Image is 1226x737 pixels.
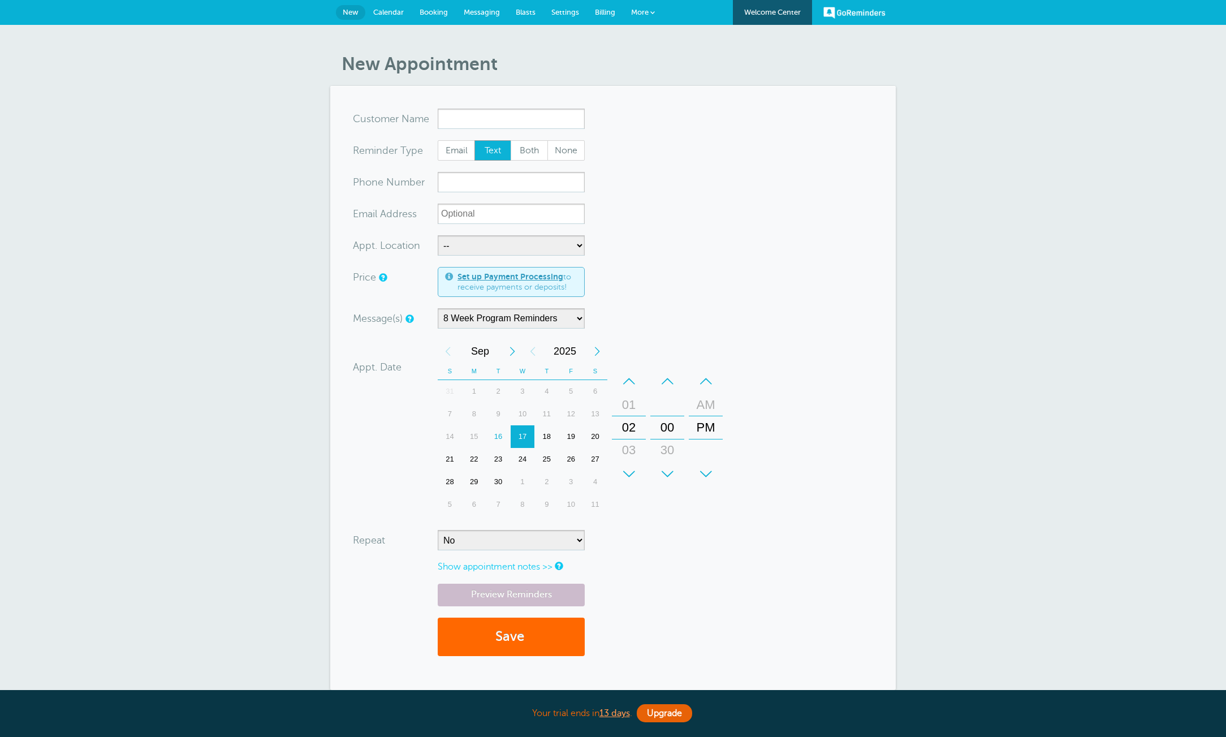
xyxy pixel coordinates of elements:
[615,394,642,416] div: 01
[511,448,535,471] div: Wednesday, September 24
[486,471,511,493] div: Tuesday, September 30
[559,363,583,380] th: F
[438,141,474,160] span: Email
[438,380,462,403] div: 31
[534,493,559,516] div: 9
[650,370,684,485] div: Minutes
[547,140,585,161] label: None
[486,471,511,493] div: 30
[353,313,403,324] label: Message(s)
[511,140,548,161] label: Both
[559,471,583,493] div: Friday, October 3
[559,448,583,471] div: 26
[486,403,511,425] div: 9
[353,145,423,156] label: Reminder Type
[559,403,583,425] div: 12
[692,394,719,416] div: AM
[534,448,559,471] div: 25
[692,416,719,439] div: PM
[615,439,642,462] div: 03
[353,535,385,545] label: Repeat
[583,471,607,493] div: Saturday, October 4
[343,8,359,16] span: New
[486,363,511,380] th: T
[534,471,559,493] div: Thursday, October 2
[612,370,646,485] div: Hours
[438,204,585,224] input: Optional
[457,272,577,292] span: to receive payments or deposits!
[583,380,607,403] div: Saturday, September 6
[511,493,535,516] div: Wednesday, October 8
[438,380,462,403] div: Sunday, August 31
[353,114,371,124] span: Cus
[486,380,511,403] div: 2
[534,448,559,471] div: Thursday, September 25
[615,462,642,484] div: 04
[583,425,607,448] div: Saturday, September 20
[438,448,462,471] div: Sunday, September 21
[438,493,462,516] div: 5
[438,448,462,471] div: 21
[583,403,607,425] div: 13
[583,403,607,425] div: Saturday, September 13
[654,439,681,462] div: 30
[464,8,500,16] span: Messaging
[559,403,583,425] div: Friday, September 12
[486,493,511,516] div: 7
[379,274,386,281] a: An optional price for the appointment. If you set a price, you can include a payment link in your...
[583,448,607,471] div: 27
[486,448,511,471] div: 23
[559,493,583,516] div: 10
[595,8,615,16] span: Billing
[420,8,448,16] span: Booking
[486,380,511,403] div: Tuesday, September 2
[583,471,607,493] div: 4
[438,562,552,572] a: Show appointment notes >>
[438,403,462,425] div: 7
[462,471,486,493] div: 29
[583,493,607,516] div: Saturday, October 11
[654,416,681,439] div: 00
[438,140,475,161] label: Email
[583,493,607,516] div: 11
[486,403,511,425] div: Tuesday, September 9
[534,493,559,516] div: Thursday, October 9
[511,471,535,493] div: 1
[405,315,412,322] a: Simple templates and custom messages will use the reminder schedule set under Settings > Reminder...
[583,380,607,403] div: 6
[353,362,402,372] label: Appt. Date
[534,380,559,403] div: Thursday, September 4
[511,363,535,380] th: W
[336,5,365,20] a: New
[551,8,579,16] span: Settings
[523,340,543,363] div: Previous Year
[462,380,486,403] div: 1
[511,448,535,471] div: 24
[511,425,535,448] div: Wednesday, September 17
[474,140,512,161] label: Text
[486,448,511,471] div: Tuesday, September 23
[462,403,486,425] div: 8
[462,363,486,380] th: M
[486,425,511,448] div: 16
[534,380,559,403] div: 4
[438,403,462,425] div: Sunday, September 7
[587,340,607,363] div: Next Year
[462,471,486,493] div: Monday, September 29
[559,380,583,403] div: 5
[462,403,486,425] div: Monday, September 8
[486,493,511,516] div: Tuesday, October 7
[534,471,559,493] div: 2
[555,562,562,570] a: Notes are for internal use only, and are not visible to your clients.
[438,584,585,606] a: Preview Reminders
[438,340,458,363] div: Previous Month
[502,340,523,363] div: Next Month
[511,471,535,493] div: Wednesday, October 1
[438,363,462,380] th: S
[637,704,692,722] a: Upgrade
[462,425,486,448] div: Monday, September 15
[373,209,399,219] span: il Add
[353,204,438,224] div: ress
[559,448,583,471] div: Friday, September 26
[438,425,462,448] div: Sunday, September 14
